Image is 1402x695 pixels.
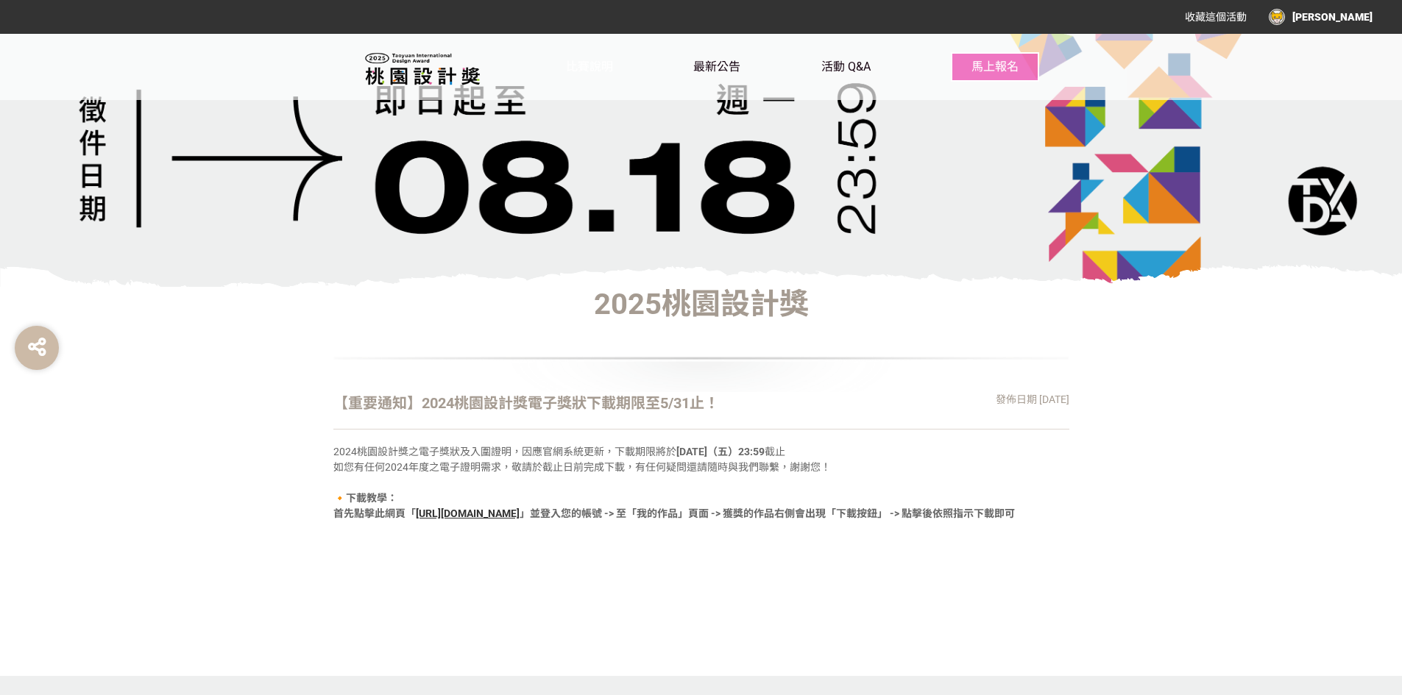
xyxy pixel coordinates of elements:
h1: 2025桃園設計獎 [333,287,1069,322]
span: 最新公告 [693,60,740,74]
span: 比賽說明 [566,60,613,74]
a: 活動 Q&A [821,34,871,100]
a: 比賽說明 [566,34,613,100]
a: 最新公告 [693,34,740,100]
span: 最新公告 [690,594,737,608]
span: 收藏這個活動 [1185,11,1247,23]
span: 馬上報名 [971,60,1019,74]
strong: [DATE]（五）23:59 [676,446,765,457]
img: 2025桃園設計獎 [363,49,481,86]
div: 發佈日期 [DATE] [996,392,1069,414]
strong: 首先點擊此網頁「 [333,507,416,519]
a: 回到最新公告 [657,588,746,617]
span: 活動 Q&A [821,60,871,74]
strong: 」並登入您的帳號 -> 至「我的作品」頁面 -> 獲獎的作品右側會出現「下載按鈕」 -> 點擊後依照指示下載即可 [520,507,1015,519]
p: 2024桃園設計獎之電子獎狀及入圍證明，因應官網系統更新，下載期限將於 截止 如您有任何2024年度之電子證明需求，敬請於截止日前完成下載，有任何疑問還請隨時與我們聯繫，謝謝您！ [333,444,1069,521]
a: [URL][DOMAIN_NAME] [416,507,520,519]
strong: 🔸下載教學： [333,492,397,504]
div: 【重要通知】2024桃園設計獎電子獎狀下載期限至5/31止！ [333,392,719,414]
button: 馬上報名 [951,52,1039,82]
span: 回到 [666,594,690,608]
